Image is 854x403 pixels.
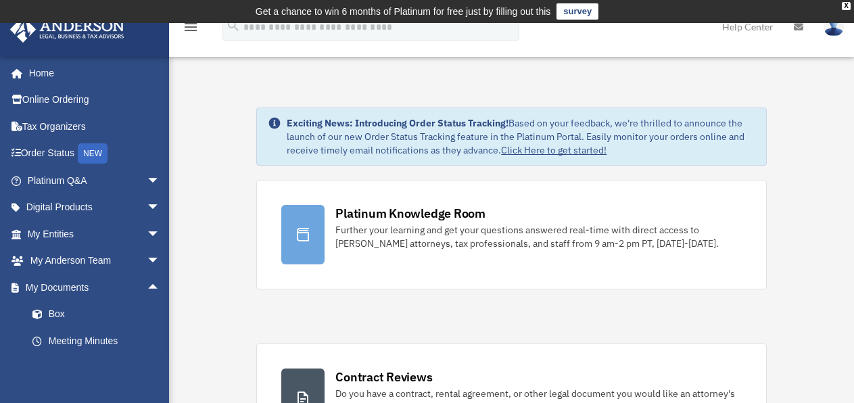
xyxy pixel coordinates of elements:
img: Anderson Advisors Platinum Portal [6,16,128,43]
a: Meeting Minutes [19,327,181,354]
a: Click Here to get started! [501,144,607,156]
a: Home [9,60,174,87]
span: arrow_drop_up [147,274,174,302]
a: My Entitiesarrow_drop_down [9,220,181,247]
div: close [842,2,851,10]
i: search [226,18,241,33]
span: arrow_drop_down [147,220,174,248]
img: User Pic [824,17,844,37]
div: Get a chance to win 6 months of Platinum for free just by filling out this [256,3,551,20]
a: Online Ordering [9,87,181,114]
span: arrow_drop_down [147,167,174,195]
a: Platinum Knowledge Room Further your learning and get your questions answered real-time with dire... [256,180,766,289]
i: menu [183,19,199,35]
a: Tax Organizers [9,113,181,140]
a: survey [556,3,598,20]
div: NEW [78,143,108,164]
div: Based on your feedback, we're thrilled to announce the launch of our new Order Status Tracking fe... [287,116,755,157]
div: Platinum Knowledge Room [335,205,485,222]
div: Contract Reviews [335,369,432,385]
a: Order StatusNEW [9,140,181,168]
div: Further your learning and get your questions answered real-time with direct access to [PERSON_NAM... [335,223,741,250]
strong: Exciting News: Introducing Order Status Tracking! [287,117,508,129]
a: menu [183,24,199,35]
a: Digital Productsarrow_drop_down [9,194,181,221]
a: Forms Library [19,354,181,381]
span: arrow_drop_down [147,247,174,275]
a: Box [19,301,181,328]
a: My Anderson Teamarrow_drop_down [9,247,181,275]
a: My Documentsarrow_drop_up [9,274,181,301]
a: Platinum Q&Aarrow_drop_down [9,167,181,194]
span: arrow_drop_down [147,194,174,222]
